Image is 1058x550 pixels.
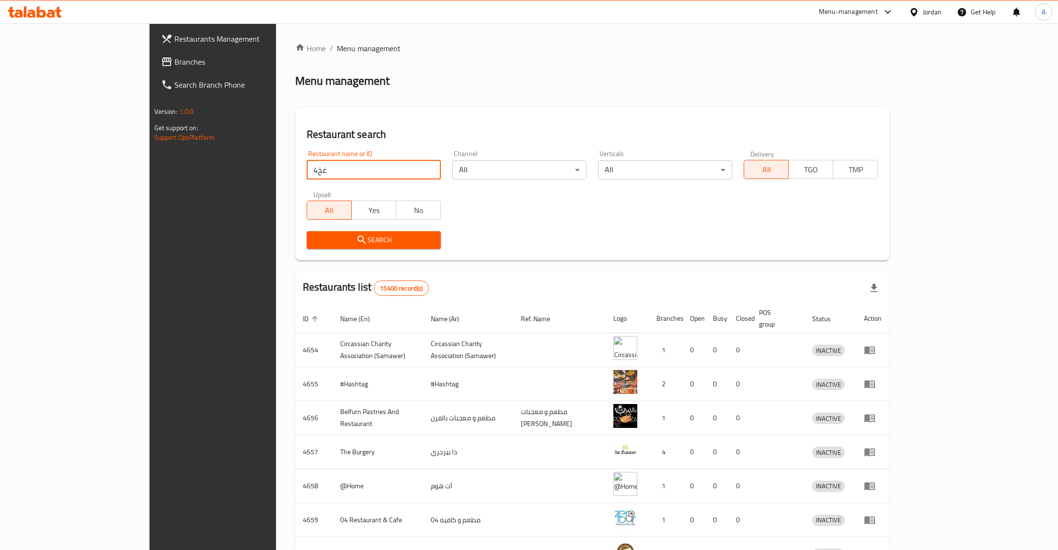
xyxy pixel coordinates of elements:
div: Menu-management [819,6,878,18]
img: ​Circassian ​Charity ​Association​ (Samawer) [613,336,637,360]
div: Jordan [923,7,942,17]
span: INACTIVE [812,345,845,356]
td: آت هوم [423,469,514,503]
span: Branches [174,56,319,67]
td: 0 [705,503,728,537]
td: 0 [728,333,751,367]
td: 0 [682,469,705,503]
div: INACTIVE [812,481,845,492]
td: 0 [705,435,728,469]
img: Belfurn Pastries And Restaurant [613,404,637,428]
th: Branches [649,304,682,333]
span: INACTIVE [812,481,845,492]
td: Belfurn Pastries And Restaurant [333,401,423,435]
span: INACTIVE [812,447,845,458]
h2: Menu management [295,73,390,89]
div: All [598,160,732,180]
span: Menu management [337,43,401,54]
div: Menu [864,378,882,390]
td: #Hashtag [333,367,423,401]
td: 0 [705,401,728,435]
span: Restaurants Management [174,33,319,45]
button: All [744,160,789,179]
label: Delivery [750,150,774,157]
td: The Burgery [333,435,423,469]
span: All [748,163,785,177]
td: 1 [649,503,682,537]
span: Ref. Name [521,313,563,325]
span: A [1042,7,1046,17]
td: 4 [649,435,682,469]
td: 0 [728,401,751,435]
span: All [311,203,348,217]
span: 1.0.0 [179,105,194,118]
td: 0 [682,367,705,401]
td: 1 [649,401,682,435]
th: Logo [606,304,649,333]
th: Action [856,304,889,333]
div: Menu [864,344,882,356]
li: / [330,43,333,54]
td: 0 [705,333,728,367]
th: Closed [728,304,751,333]
span: 15400 record(s) [374,284,428,293]
a: Branches [153,50,326,73]
span: Get support on: [154,122,198,134]
span: Search [314,234,433,246]
td: 0 [705,367,728,401]
th: Busy [705,304,728,333]
td: 0 [728,503,751,537]
input: Search for restaurant name or ID.. [307,160,441,180]
td: 1 [649,469,682,503]
td: 0 [682,503,705,537]
td: 0 [728,367,751,401]
span: Name (En) [340,313,382,325]
div: Menu [864,412,882,424]
td: 0 [728,435,751,469]
span: Status [812,313,843,325]
div: Total records count [374,281,429,296]
img: #Hashtag [613,370,637,394]
td: 0 [682,333,705,367]
span: Search Branch Phone [174,79,319,90]
th: Open [682,304,705,333]
div: Menu [864,480,882,492]
span: No [400,203,437,217]
td: ​Circassian ​Charity ​Association​ (Samawer) [333,333,423,367]
td: 04 Restaurant & Cafe [333,503,423,537]
button: Search [307,231,441,249]
button: All [307,201,352,220]
td: 0 [682,435,705,469]
div: Export file [862,277,885,300]
img: 04 Restaurant & Cafe [613,506,637,530]
td: 2 [649,367,682,401]
img: @Home [613,472,637,496]
span: TMP [837,163,874,177]
span: INACTIVE [812,379,845,390]
span: Version: [154,105,178,118]
td: 1 [649,333,682,367]
button: Yes [351,201,396,220]
span: ID [303,313,321,325]
td: #Hashtag [423,367,514,401]
div: INACTIVE [812,515,845,526]
h2: Restaurants list [303,280,429,296]
td: 0 [728,469,751,503]
span: INACTIVE [812,413,845,424]
td: 0 [682,401,705,435]
nav: breadcrumb [295,43,890,54]
span: Name (Ar) [431,313,471,325]
span: POS group [759,307,793,330]
button: TGO [788,160,833,179]
div: All [452,160,586,180]
td: مطعم و معجنات [PERSON_NAME] [513,401,605,435]
div: Menu [864,514,882,526]
label: Upsell [313,191,331,198]
img: The Burgery [613,438,637,462]
button: TMP [833,160,878,179]
span: Yes [356,203,392,217]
